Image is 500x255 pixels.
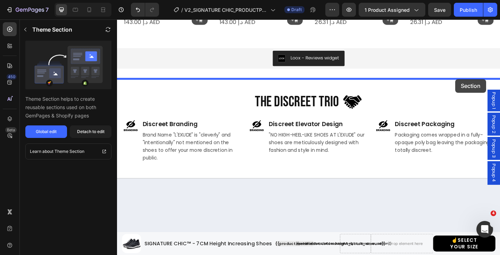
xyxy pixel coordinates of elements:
[460,6,477,14] div: Publish
[359,3,425,17] button: 1 product assigned
[117,19,500,255] iframe: Design area
[36,129,57,135] div: Global edit
[428,3,451,17] button: Save
[491,211,496,216] span: 4
[434,7,445,13] span: Save
[181,6,183,14] span: /
[406,131,413,150] span: Popup 3
[454,3,483,17] button: Publish
[406,104,413,124] span: Popup 2
[406,79,413,97] span: Popup 1
[3,3,52,17] button: 7
[30,148,53,155] p: Learn about
[25,143,111,159] a: Learn about Theme Section
[476,221,493,238] iframe: Intercom live chat
[32,25,72,34] p: Theme Section
[7,74,17,80] div: 450
[406,157,413,177] span: Popup 4
[45,6,49,14] p: 7
[131,3,159,17] div: Undo/Redo
[5,127,17,133] div: Beta
[365,6,410,14] span: 1 product assigned
[184,6,268,14] span: V2_SIGNATURE CHIC_PRODUCTPAGE ([DATE])
[70,125,111,138] button: Detach to edit
[55,148,84,155] p: Theme Section
[291,7,302,13] span: Draft
[25,125,67,138] button: Global edit
[77,129,105,135] div: Detach to edit
[25,95,111,120] p: Theme Section helps to create reusable sections used on both GemPages & Shopify pages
